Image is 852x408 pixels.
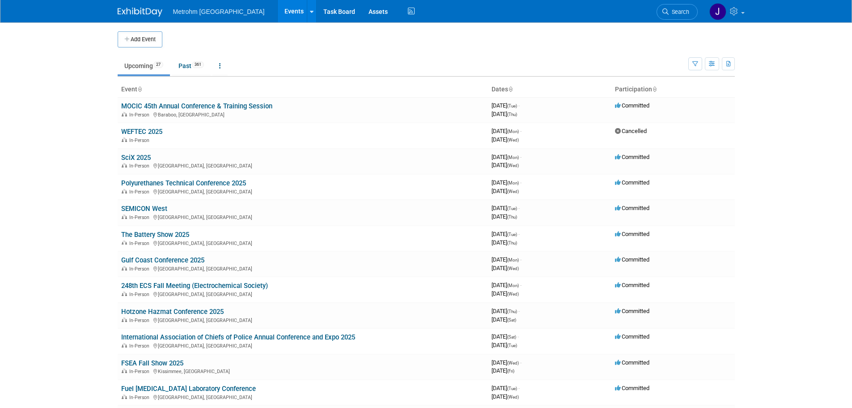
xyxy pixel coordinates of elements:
[611,82,735,97] th: Participation
[518,308,520,314] span: -
[507,369,514,374] span: (Fri)
[520,128,521,134] span: -
[121,179,246,187] a: Polyurethanes Technical Conference 2025
[615,102,649,109] span: Committed
[492,239,517,246] span: [DATE]
[121,128,162,136] a: WEFTEC 2025
[492,308,520,314] span: [DATE]
[122,163,127,167] img: In-Person Event
[520,282,521,288] span: -
[507,318,516,322] span: (Sat)
[122,395,127,399] img: In-Person Event
[121,308,224,316] a: Hotzone Hazmat Conference 2025
[507,206,517,211] span: (Tue)
[122,189,127,193] img: In-Person Event
[507,241,517,245] span: (Thu)
[121,102,272,110] a: MOCIC 45th Annual Conference & Training Session
[615,308,649,314] span: Committed
[508,86,513,93] a: Sort by Start Date
[615,154,649,160] span: Committed
[507,386,517,391] span: (Tue)
[122,241,127,245] img: In-Person Event
[492,282,521,288] span: [DATE]
[121,265,484,272] div: [GEOGRAPHIC_DATA], [GEOGRAPHIC_DATA]
[492,290,519,297] span: [DATE]
[121,239,484,246] div: [GEOGRAPHIC_DATA], [GEOGRAPHIC_DATA]
[121,316,484,323] div: [GEOGRAPHIC_DATA], [GEOGRAPHIC_DATA]
[492,256,521,263] span: [DATE]
[129,189,152,195] span: In-Person
[121,188,484,195] div: [GEOGRAPHIC_DATA], [GEOGRAPHIC_DATA]
[507,266,519,271] span: (Wed)
[492,205,520,211] span: [DATE]
[122,343,127,348] img: In-Person Event
[492,316,516,323] span: [DATE]
[121,231,189,239] a: The Battery Show 2025
[122,137,127,142] img: In-Person Event
[492,367,514,374] span: [DATE]
[492,111,517,117] span: [DATE]
[121,342,484,349] div: [GEOGRAPHIC_DATA], [GEOGRAPHIC_DATA]
[492,393,519,400] span: [DATE]
[488,82,611,97] th: Dates
[615,256,649,263] span: Committed
[122,266,127,271] img: In-Person Event
[122,112,127,116] img: In-Person Event
[520,359,521,366] span: -
[518,102,520,109] span: -
[507,335,516,339] span: (Sat)
[492,265,519,271] span: [DATE]
[129,395,152,400] span: In-Person
[507,232,517,237] span: (Tue)
[118,8,162,17] img: ExhibitDay
[507,395,519,399] span: (Wed)
[129,215,152,220] span: In-Person
[507,163,519,168] span: (Wed)
[492,128,521,134] span: [DATE]
[507,137,519,142] span: (Wed)
[121,333,355,341] a: International Association of Chiefs of Police Annual Conference and Expo 2025
[492,359,521,366] span: [DATE]
[657,4,698,20] a: Search
[507,112,517,117] span: (Thu)
[118,31,162,47] button: Add Event
[615,359,649,366] span: Committed
[121,256,204,264] a: Gulf Coast Conference 2025
[121,111,484,118] div: Baraboo, [GEOGRAPHIC_DATA]
[129,241,152,246] span: In-Person
[121,205,167,213] a: SEMICON West
[121,385,256,393] a: Fuel [MEDICAL_DATA] Laboratory Conference
[492,231,520,237] span: [DATE]
[520,256,521,263] span: -
[507,309,517,314] span: (Thu)
[121,290,484,297] div: [GEOGRAPHIC_DATA], [GEOGRAPHIC_DATA]
[122,292,127,296] img: In-Person Event
[615,385,649,391] span: Committed
[129,318,152,323] span: In-Person
[173,8,265,15] span: Metrohm [GEOGRAPHIC_DATA]
[507,343,517,348] span: (Tue)
[507,361,519,365] span: (Wed)
[709,3,726,20] img: Joanne Yam
[492,333,519,340] span: [DATE]
[507,155,519,160] span: (Mon)
[615,128,647,134] span: Cancelled
[518,205,520,211] span: -
[507,180,519,185] span: (Mon)
[669,9,689,15] span: Search
[507,283,519,288] span: (Mon)
[517,333,519,340] span: -
[492,213,517,220] span: [DATE]
[122,318,127,322] img: In-Person Event
[121,213,484,220] div: [GEOGRAPHIC_DATA], [GEOGRAPHIC_DATA]
[192,61,204,68] span: 361
[129,163,152,169] span: In-Person
[520,154,521,160] span: -
[121,162,484,169] div: [GEOGRAPHIC_DATA], [GEOGRAPHIC_DATA]
[122,369,127,373] img: In-Person Event
[615,282,649,288] span: Committed
[492,136,519,143] span: [DATE]
[121,282,268,290] a: 248th ECS Fall Meeting (Electrochemical Society)
[615,333,649,340] span: Committed
[507,292,519,296] span: (Wed)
